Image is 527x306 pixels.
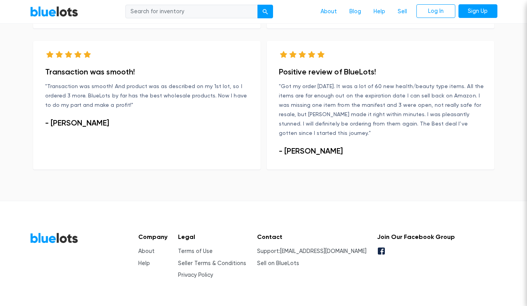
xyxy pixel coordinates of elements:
p: "Transaction was smooth! And product was as described on my 1st lot, so I ordered 3 more. BlueLot... [45,82,253,110]
a: Blog [343,4,367,19]
input: Search for inventory [125,5,258,19]
a: Help [367,4,391,19]
a: Sell on BlueLots [257,260,299,267]
h4: Positive review of BlueLots! [279,67,486,76]
a: Log In [416,4,455,18]
h5: Join Our Facebook Group [377,233,455,241]
h3: - [PERSON_NAME] [279,146,486,156]
h5: Company [138,233,167,241]
a: BlueLots [30,6,78,17]
p: "Got my order [DATE]. It was a lot of 60 new health/beauty type items. All the items are far enou... [279,82,486,138]
a: Seller Terms & Conditions [178,260,246,267]
h3: - [PERSON_NAME] [45,118,253,127]
h5: Legal [178,233,246,241]
a: [EMAIL_ADDRESS][DOMAIN_NAME] [280,248,367,255]
a: Privacy Policy [178,272,213,278]
a: Sign Up [458,4,497,18]
a: About [314,4,343,19]
a: About [138,248,155,255]
h4: Transaction was smooth! [45,67,253,76]
a: Sell [391,4,413,19]
a: Help [138,260,150,267]
a: BlueLots [30,232,78,244]
li: Support: [257,247,367,256]
a: Terms of Use [178,248,213,255]
h5: Contact [257,233,367,241]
